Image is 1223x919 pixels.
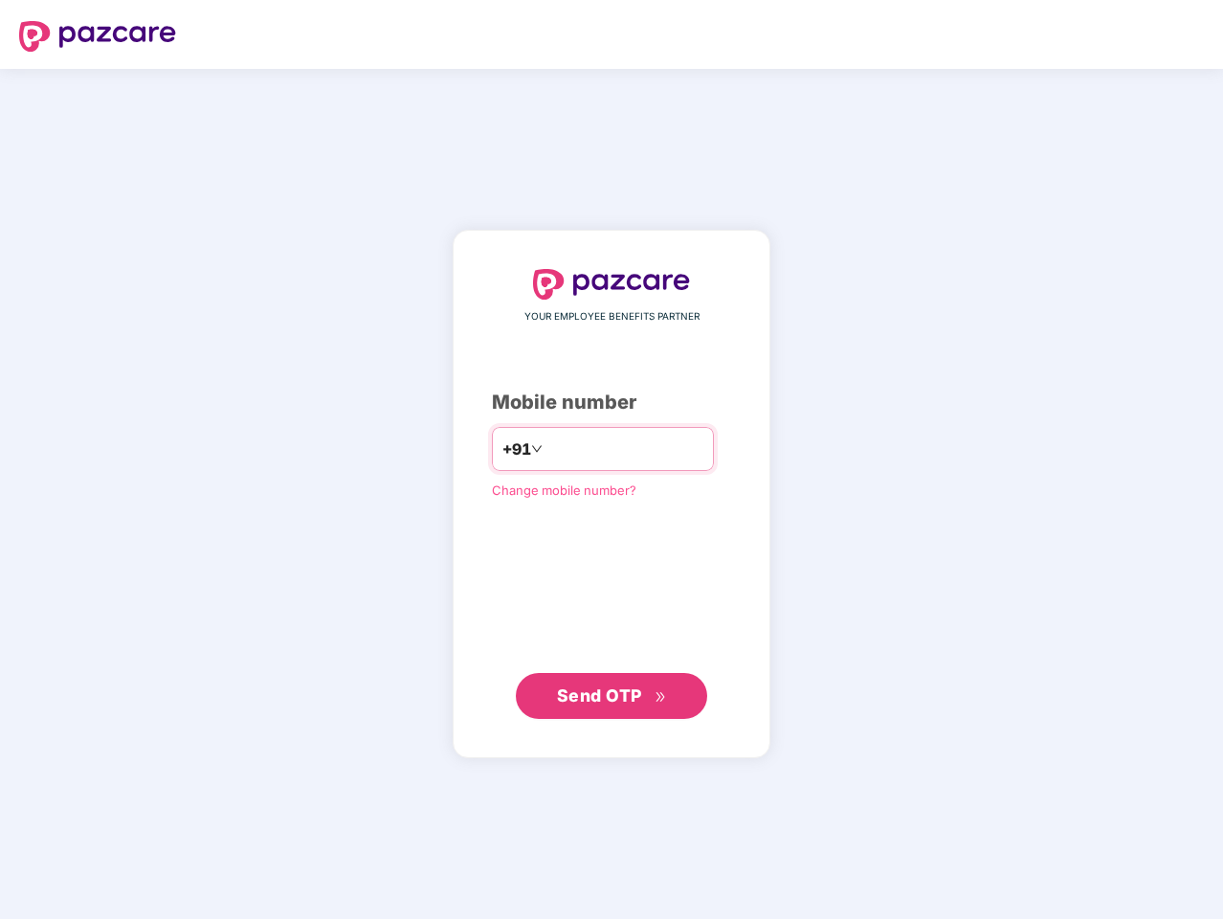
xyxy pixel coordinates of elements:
img: logo [533,269,690,300]
span: double-right [655,691,667,704]
button: Send OTPdouble-right [516,673,707,719]
div: Mobile number [492,388,731,417]
span: YOUR EMPLOYEE BENEFITS PARTNER [524,309,700,325]
img: logo [19,21,176,52]
span: +91 [502,437,531,461]
a: Change mobile number? [492,482,636,498]
span: down [531,443,543,455]
span: Send OTP [557,685,642,706]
